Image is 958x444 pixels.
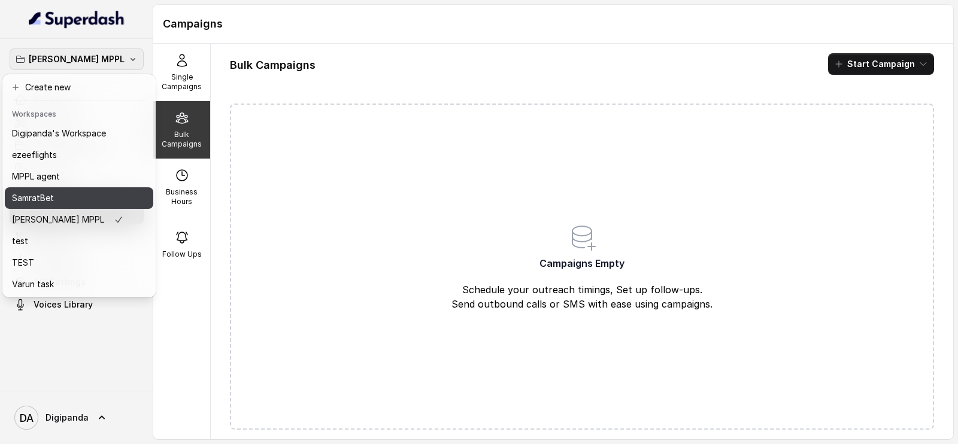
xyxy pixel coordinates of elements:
p: ezeeflights [12,148,57,162]
p: [PERSON_NAME] MPPL [29,52,125,66]
button: [PERSON_NAME] MPPL [10,48,144,70]
button: Create new [5,77,153,98]
p: Digipanda's Workspace [12,126,106,141]
header: Workspaces [5,104,153,123]
div: [PERSON_NAME] MPPL [2,74,156,297]
p: TEST [12,256,34,270]
p: test [12,234,28,248]
p: Varun task [12,277,54,291]
p: SamratBet [12,191,54,205]
p: MPPL agent [12,169,60,184]
p: [PERSON_NAME] MPPL [12,212,104,227]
